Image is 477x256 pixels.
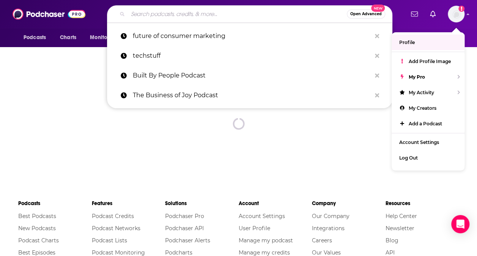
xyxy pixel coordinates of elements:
button: open menu [431,30,459,45]
a: Show notifications dropdown [427,8,439,21]
a: Built By People Podcast [107,66,392,85]
span: Profile [399,40,415,45]
button: open menu [85,30,127,45]
a: Manage my credits [239,249,290,256]
div: Search podcasts, credits, & more... [107,5,392,23]
a: Add Profile Image [392,54,464,69]
a: My Creators [392,100,464,116]
a: Podcast Networks [92,225,140,232]
a: Best Episodes [18,249,55,256]
a: Help Center [386,213,417,220]
span: Logged in as tessvanden [448,6,464,22]
button: Show profile menu [448,6,464,22]
button: open menu [18,30,56,45]
button: open menu [380,30,433,45]
a: Our Company [312,213,349,220]
a: The Business of Joy Podcast [107,85,392,105]
a: New Podcasts [18,225,56,232]
span: Add a Podcast [409,121,442,126]
span: Add Profile Image [409,58,451,64]
a: Podcast Charts [18,237,59,244]
li: Podcasts [18,197,92,210]
a: future of consumer marketing [107,26,392,46]
a: Podchaser Pro [165,213,204,220]
a: Careers [312,237,332,244]
span: Log Out [399,155,418,161]
span: Account Settings [399,139,439,145]
span: Monitoring [90,32,117,43]
span: Charts [60,32,76,43]
a: Account Settings [392,134,464,150]
a: Our Values [312,249,341,256]
a: API [386,249,395,256]
a: Integrations [312,225,345,232]
span: My Activity [409,90,434,95]
span: New [371,5,385,12]
svg: Add a profile image [458,6,464,12]
a: Charts [55,30,81,45]
p: Built By People Podcast [133,66,371,85]
span: Podcasts [24,32,46,43]
p: techstuff [133,46,371,66]
a: Podcast Monitoring [92,249,145,256]
ul: Show profile menu [392,32,464,171]
a: User Profile [239,225,270,232]
img: Podchaser - Follow, Share and Rate Podcasts [13,7,85,21]
button: Open AdvancedNew [347,9,385,19]
a: Podchaser API [165,225,204,232]
a: Best Podcasts [18,213,56,220]
li: Solutions [165,197,239,210]
input: Search podcasts, credits, & more... [128,8,347,20]
li: Resources [386,197,459,210]
a: Newsletter [386,225,414,232]
a: Podchaser Alerts [165,237,210,244]
li: Company [312,197,386,210]
p: future of consumer marketing [133,26,371,46]
div: Open Intercom Messenger [451,215,469,233]
a: Podcast Lists [92,237,127,244]
img: User Profile [448,6,464,22]
a: Account Settings [239,213,285,220]
a: Profile [392,35,464,50]
a: Manage my podcast [239,237,293,244]
a: Add a Podcast [392,116,464,131]
a: techstuff [107,46,392,66]
span: My Creators [409,105,436,111]
li: Account [239,197,312,210]
span: Open Advanced [350,12,382,16]
span: My Pro [409,74,425,80]
a: Podcast Credits [92,213,134,220]
li: Features [92,197,165,210]
a: Podcharts [165,249,192,256]
p: The Business of Joy Podcast [133,85,371,105]
a: Show notifications dropdown [408,8,421,21]
a: Blog [386,237,398,244]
